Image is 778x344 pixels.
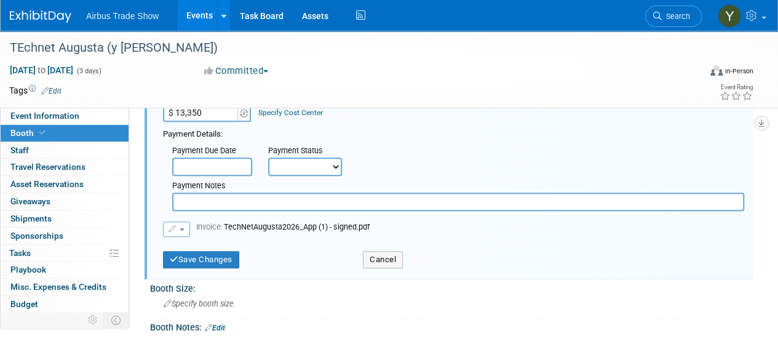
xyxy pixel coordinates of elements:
[720,84,753,90] div: Event Rating
[1,108,129,124] a: Event Information
[163,251,239,268] button: Save Changes
[9,65,74,76] span: [DATE] [DATE]
[718,4,741,28] img: Yolanda Bauza
[1,176,129,193] a: Asset Reservations
[82,312,104,328] td: Personalize Event Tab Strip
[163,126,744,140] div: Payment Details:
[10,231,63,241] span: Sponsorships
[39,129,46,136] i: Booth reservation complete
[10,128,48,138] span: Booth
[86,11,159,21] span: Airbus Trade Show
[1,262,129,278] a: Playbook
[200,65,273,78] button: Committed
[10,196,50,206] span: Giveaways
[150,318,753,334] div: Booth Notes:
[1,210,129,227] a: Shipments
[1,296,129,313] a: Budget
[76,67,101,75] span: (3 days)
[104,312,129,328] td: Toggle Event Tabs
[1,142,129,159] a: Staff
[10,145,29,155] span: Staff
[662,12,690,21] span: Search
[10,265,46,274] span: Playbook
[150,279,753,295] div: Booth Size:
[710,66,723,76] img: Format-Inperson.png
[10,111,79,121] span: Event Information
[9,84,62,97] td: Tags
[363,251,403,268] button: Cancel
[10,162,85,172] span: Travel Reservations
[196,222,224,231] span: Invoice:
[1,193,129,210] a: Giveaways
[41,87,62,95] a: Edit
[1,125,129,142] a: Booth
[172,145,250,158] div: Payment Due Date
[1,228,129,244] a: Sponsorships
[164,299,234,308] span: Specify booth size
[10,179,84,189] span: Asset Reservations
[645,6,702,27] a: Search
[36,65,47,75] span: to
[724,66,753,76] div: In-Person
[196,222,370,231] span: TechNetAugusta2026_App (1) - signed.pdf
[10,10,71,23] img: ExhibitDay
[205,324,225,332] a: Edit
[172,180,744,193] div: Payment Notes
[10,299,38,309] span: Budget
[268,145,351,158] div: Payment Status
[6,37,690,59] div: TEchnet Augusta (y [PERSON_NAME])
[1,159,129,175] a: Travel Reservations
[1,279,129,295] a: Misc. Expenses & Credits
[1,245,129,262] a: Tasks
[10,282,106,292] span: Misc. Expenses & Credits
[258,108,323,117] a: Specify Cost Center
[9,248,31,258] span: Tasks
[10,214,52,223] span: Shipments
[645,64,753,82] div: Event Format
